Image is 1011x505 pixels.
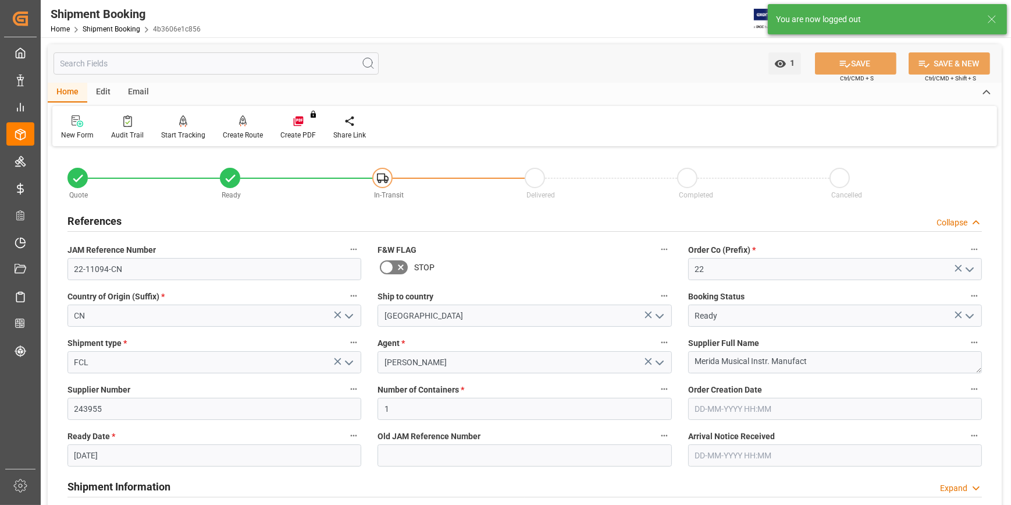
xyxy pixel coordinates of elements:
span: Ready Date [67,430,115,443]
button: open menu [768,52,801,75]
textarea: Merida Musical Instr. Manufact [688,351,982,373]
button: F&W FLAG [657,242,672,257]
button: SAVE & NEW [909,52,990,75]
button: Ready Date * [346,428,361,443]
button: Supplier Full Name [967,335,982,350]
button: open menu [650,354,667,372]
input: DD-MM-YYYY [67,444,361,467]
button: open menu [340,307,357,325]
span: JAM Reference Number [67,244,156,256]
span: Country of Origin (Suffix) [67,291,165,303]
img: Exertis%20JAM%20-%20Email%20Logo.jpg_1722504956.jpg [754,9,794,29]
span: Delivered [527,191,556,199]
span: STOP [414,262,435,274]
span: Ctrl/CMD + S [840,74,874,83]
button: Number of Containers * [657,382,672,397]
button: Order Co (Prefix) * [967,242,982,257]
div: Shipment Booking [51,5,201,23]
div: Share Link [333,130,366,140]
div: Start Tracking [161,130,205,140]
a: Home [51,25,70,33]
input: Type to search/select [67,305,361,327]
div: You are now logged out [776,13,976,26]
span: Number of Containers [378,384,464,396]
h2: References [67,213,122,229]
span: Supplier Number [67,384,130,396]
span: Ctrl/CMD + Shift + S [925,74,976,83]
button: Agent * [657,335,672,350]
span: Quote [70,191,88,199]
div: Home [48,83,87,103]
button: open menu [960,307,977,325]
span: Shipment type [67,337,127,349]
a: Shipment Booking [83,25,140,33]
input: DD-MM-YYYY HH:MM [688,398,982,420]
button: open menu [650,307,667,325]
button: Supplier Number [346,382,361,397]
span: Supplier Full Name [688,337,759,349]
span: Cancelled [832,191,863,199]
button: JAM Reference Number [346,242,361,257]
span: 1 [786,58,795,68]
span: Booking Status [688,291,745,303]
span: Order Co (Prefix) [688,244,756,256]
div: Expand [940,482,967,495]
span: F&W FLAG [378,244,416,256]
span: In-Transit [375,191,404,199]
div: Create Route [223,130,263,140]
span: Arrival Notice Received [688,430,775,443]
div: Audit Trail [111,130,144,140]
div: Collapse [937,217,967,229]
button: Order Creation Date [967,382,982,397]
button: Booking Status [967,288,982,303]
div: Edit [87,83,119,103]
h2: Shipment Information [67,479,170,495]
button: Country of Origin (Suffix) * [346,288,361,303]
button: Ship to country [657,288,672,303]
div: New Form [61,130,94,140]
span: Old JAM Reference Number [378,430,480,443]
button: open menu [340,354,357,372]
input: Search Fields [54,52,379,75]
button: Arrival Notice Received [967,428,982,443]
button: Shipment type * [346,335,361,350]
button: SAVE [815,52,896,75]
span: Agent [378,337,405,349]
span: Ship to country [378,291,433,303]
div: Email [119,83,158,103]
span: Completed [679,191,714,199]
span: Ready [222,191,241,199]
button: Old JAM Reference Number [657,428,672,443]
span: Order Creation Date [688,384,762,396]
button: open menu [960,260,977,278]
input: DD-MM-YYYY HH:MM [688,444,982,467]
